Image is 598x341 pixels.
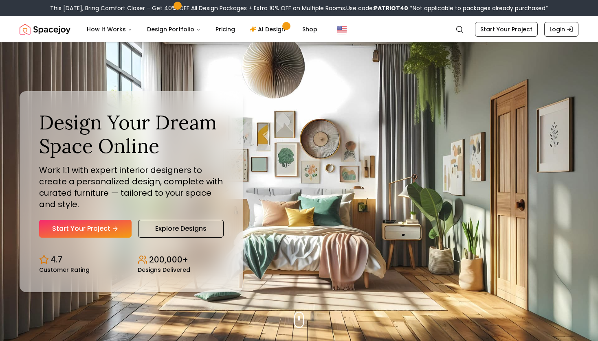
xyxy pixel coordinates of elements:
[374,4,408,12] b: PATRIOT40
[138,220,224,238] a: Explore Designs
[243,21,294,37] a: AI Design
[20,21,70,37] a: Spacejoy
[39,164,224,210] p: Work 1:1 with expert interior designers to create a personalized design, complete with curated fu...
[39,267,90,273] small: Customer Rating
[141,21,207,37] button: Design Portfolio
[80,21,139,37] button: How It Works
[39,247,224,273] div: Design stats
[50,4,548,12] div: This [DATE], Bring Comfort Closer – Get 40% OFF All Design Packages + Extra 10% OFF on Multiple R...
[80,21,324,37] nav: Main
[346,4,408,12] span: Use code:
[51,254,62,265] p: 4.7
[39,220,132,238] a: Start Your Project
[39,111,224,157] h1: Design Your Dream Space Online
[20,16,578,42] nav: Global
[337,24,347,34] img: United States
[475,22,538,37] a: Start Your Project
[408,4,548,12] span: *Not applicable to packages already purchased*
[544,22,578,37] a: Login
[149,254,188,265] p: 200,000+
[209,21,242,37] a: Pricing
[296,21,324,37] a: Shop
[138,267,190,273] small: Designs Delivered
[20,21,70,37] img: Spacejoy Logo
